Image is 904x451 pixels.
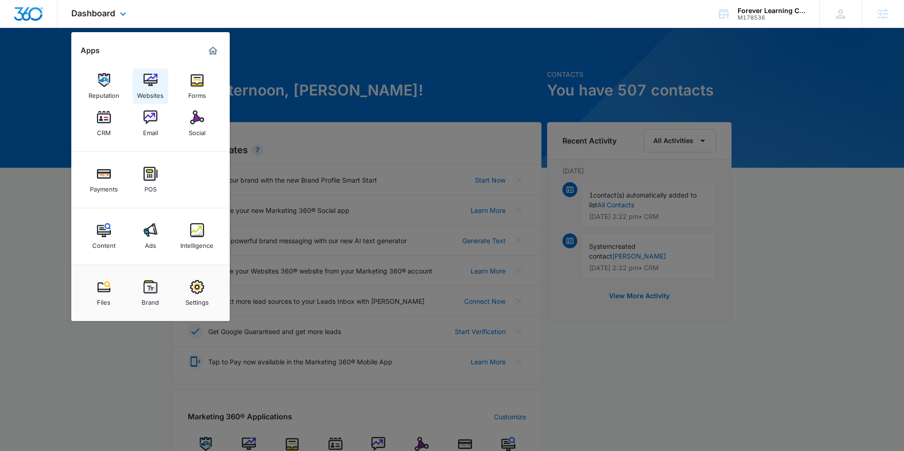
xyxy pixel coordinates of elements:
a: Websites [133,68,168,104]
div: Intelligence [180,237,213,249]
div: Social [189,124,205,137]
div: v 4.0.25 [26,15,46,22]
a: Payments [86,162,122,198]
a: Forms [179,68,215,104]
a: Social [179,106,215,141]
a: Marketing 360® Dashboard [205,43,220,58]
div: Files [97,294,110,306]
div: Email [143,124,158,137]
a: POS [133,162,168,198]
a: Reputation [86,68,122,104]
div: account name [738,7,806,14]
a: Brand [133,275,168,311]
div: Brand [142,294,159,306]
div: Forms [188,87,206,99]
img: tab_keywords_by_traffic_grey.svg [93,54,100,61]
span: Dashboard [71,8,115,18]
div: Content [92,237,116,249]
div: CRM [97,124,111,137]
h2: Apps [81,46,100,55]
div: Domain: [DOMAIN_NAME] [24,24,103,32]
img: logo_orange.svg [15,15,22,22]
a: Settings [179,275,215,311]
img: tab_domain_overview_orange.svg [25,54,33,61]
div: Domain Overview [35,55,83,61]
a: Email [133,106,168,141]
div: Websites [137,87,164,99]
div: Keywords by Traffic [103,55,157,61]
a: Files [86,275,122,311]
a: Intelligence [179,219,215,254]
div: Payments [90,181,118,193]
div: account id [738,14,806,21]
a: Content [86,219,122,254]
div: Reputation [89,87,119,99]
a: CRM [86,106,122,141]
div: Settings [185,294,209,306]
img: website_grey.svg [15,24,22,32]
a: Ads [133,219,168,254]
div: Ads [145,237,156,249]
div: POS [144,181,157,193]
